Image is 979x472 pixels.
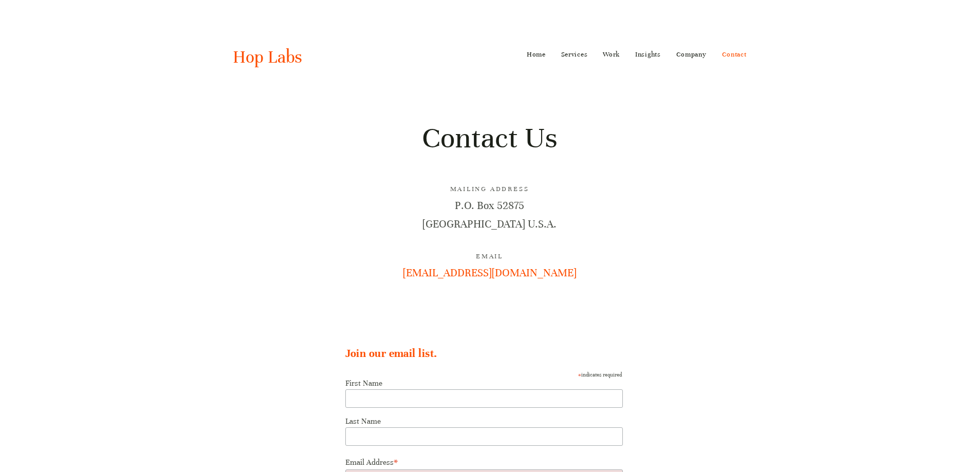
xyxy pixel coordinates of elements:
div: indicates required [345,369,622,379]
a: Contact [722,46,747,63]
a: Company [676,46,707,63]
a: [EMAIL_ADDRESS][DOMAIN_NAME] [403,267,577,279]
a: Home [527,46,546,63]
label: Email Address [345,454,622,468]
a: Services [561,46,588,63]
h2: Join our email list. [345,346,633,361]
h3: Mailing Address [233,184,747,195]
a: Hop Labs [233,46,302,68]
label: First Name [345,379,622,388]
h1: Contact Us [233,120,747,157]
a: Insights [635,46,661,63]
p: P.O. Box 52875 [GEOGRAPHIC_DATA] U.S.A. [233,197,747,233]
h3: Email [233,251,747,262]
a: Work [603,46,620,63]
label: Last Name [345,417,622,426]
